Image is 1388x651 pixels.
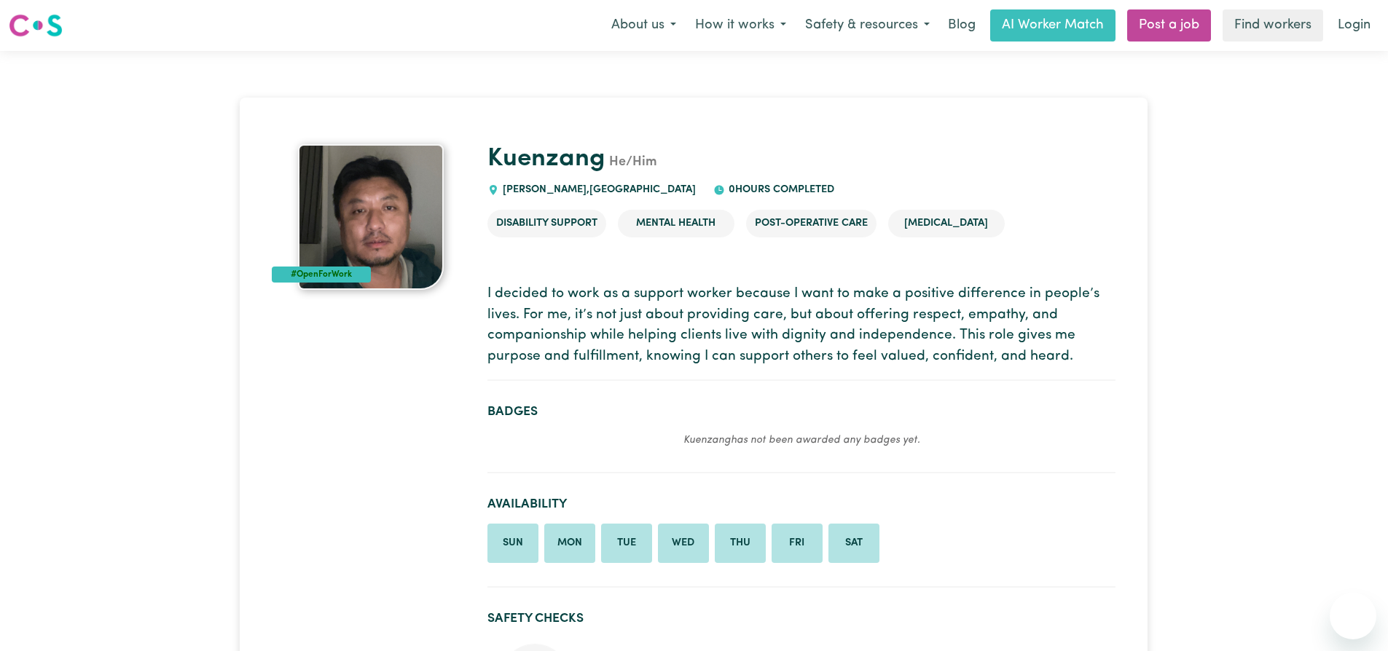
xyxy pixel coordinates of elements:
[487,284,1116,368] p: I decided to work as a support worker because I want to make a positive difference in people’s li...
[990,9,1116,42] a: AI Worker Match
[9,12,63,39] img: Careseekers logo
[828,524,879,563] li: Available on Saturday
[605,156,657,169] span: He/Him
[796,10,939,41] button: Safety & resources
[1329,9,1379,42] a: Login
[544,524,595,563] li: Available on Monday
[487,497,1116,512] h2: Availability
[298,144,444,290] img: Kuenzang
[272,144,469,290] a: Kuenzang's profile picture'#OpenForWork
[487,611,1116,626] h2: Safety Checks
[772,524,823,563] li: Available on Friday
[1127,9,1211,42] a: Post a job
[725,184,834,195] span: 0 hours completed
[939,9,984,42] a: Blog
[746,210,877,237] li: Post-operative care
[686,10,796,41] button: How it works
[618,210,734,237] li: Mental Health
[9,9,63,42] a: Careseekers logo
[1330,593,1376,639] iframe: Button to launch messaging window
[1223,9,1323,42] a: Find workers
[487,146,605,172] a: Kuenzang
[888,210,1005,237] li: [MEDICAL_DATA]
[499,184,696,195] span: [PERSON_NAME] , [GEOGRAPHIC_DATA]
[487,404,1116,419] h2: Badges
[683,435,920,446] em: Kuenzang has not been awarded any badges yet.
[658,524,709,563] li: Available on Wednesday
[601,524,652,563] li: Available on Tuesday
[272,267,371,283] div: #OpenForWork
[487,524,538,563] li: Available on Sunday
[487,210,606,237] li: Disability Support
[715,524,766,563] li: Available on Thursday
[602,10,686,41] button: About us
